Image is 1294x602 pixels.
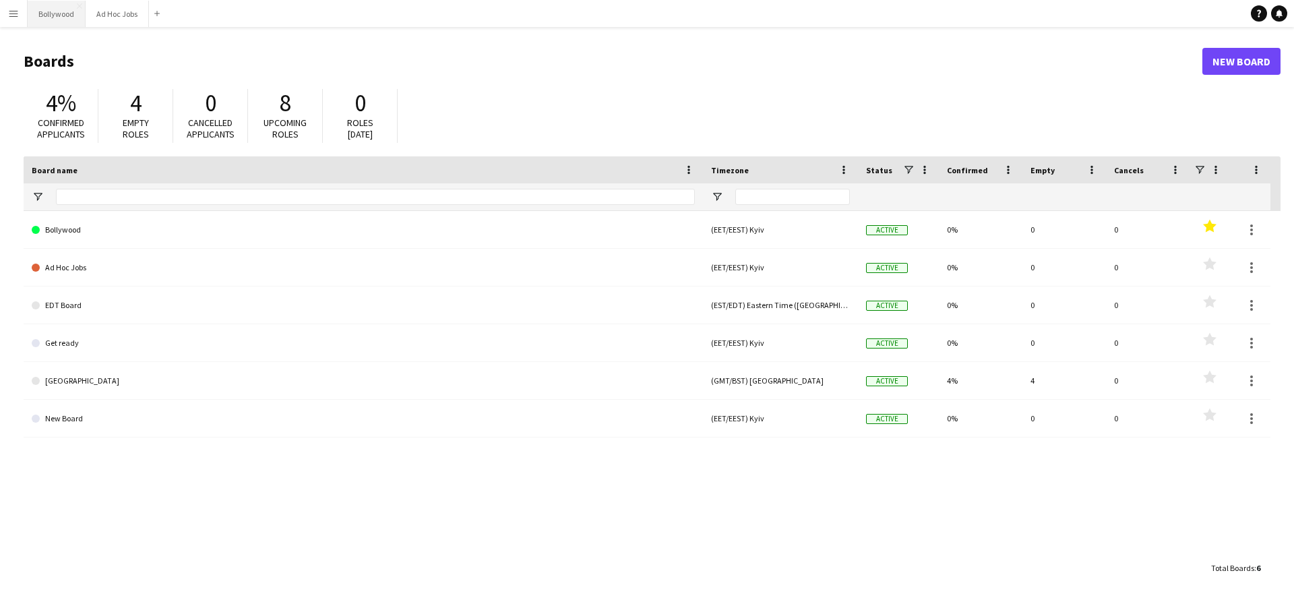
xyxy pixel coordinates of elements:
[1256,563,1260,573] span: 6
[703,211,858,248] div: (EET/EEST) Kyiv
[1106,362,1190,399] div: 0
[1106,211,1190,248] div: 0
[1114,165,1144,175] span: Cancels
[347,117,373,140] span: Roles [DATE]
[939,324,1022,361] div: 0%
[32,362,695,400] a: [GEOGRAPHIC_DATA]
[187,117,235,140] span: Cancelled applicants
[866,414,908,424] span: Active
[1202,48,1281,75] a: New Board
[939,287,1022,324] div: 0%
[1030,165,1055,175] span: Empty
[32,287,695,324] a: EDT Board
[866,165,892,175] span: Status
[866,338,908,349] span: Active
[1211,555,1260,581] div: :
[355,88,366,118] span: 0
[1022,362,1106,399] div: 4
[28,1,86,27] button: Bollywood
[703,249,858,286] div: (EET/EEST) Kyiv
[280,88,291,118] span: 8
[711,191,723,203] button: Open Filter Menu
[1022,249,1106,286] div: 0
[1106,400,1190,437] div: 0
[866,263,908,273] span: Active
[32,400,695,438] a: New Board
[86,1,149,27] button: Ad Hoc Jobs
[703,400,858,437] div: (EET/EEST) Kyiv
[1022,400,1106,437] div: 0
[32,249,695,287] a: Ad Hoc Jobs
[703,362,858,399] div: (GMT/BST) [GEOGRAPHIC_DATA]
[32,324,695,362] a: Get ready
[947,165,988,175] span: Confirmed
[1106,287,1190,324] div: 0
[205,88,216,118] span: 0
[866,301,908,311] span: Active
[37,117,85,140] span: Confirmed applicants
[123,117,149,140] span: Empty roles
[32,191,44,203] button: Open Filter Menu
[1106,324,1190,361] div: 0
[32,165,78,175] span: Board name
[46,88,76,118] span: 4%
[735,189,850,205] input: Timezone Filter Input
[703,324,858,361] div: (EET/EEST) Kyiv
[56,189,695,205] input: Board name Filter Input
[264,117,307,140] span: Upcoming roles
[32,211,695,249] a: Bollywood
[866,376,908,386] span: Active
[939,211,1022,248] div: 0%
[711,165,749,175] span: Timezone
[1211,563,1254,573] span: Total Boards
[939,362,1022,399] div: 4%
[703,287,858,324] div: (EST/EDT) Eastern Time ([GEOGRAPHIC_DATA] & [GEOGRAPHIC_DATA])
[1022,287,1106,324] div: 0
[1106,249,1190,286] div: 0
[130,88,142,118] span: 4
[1022,211,1106,248] div: 0
[866,225,908,235] span: Active
[939,400,1022,437] div: 0%
[24,51,1202,71] h1: Boards
[1022,324,1106,361] div: 0
[939,249,1022,286] div: 0%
